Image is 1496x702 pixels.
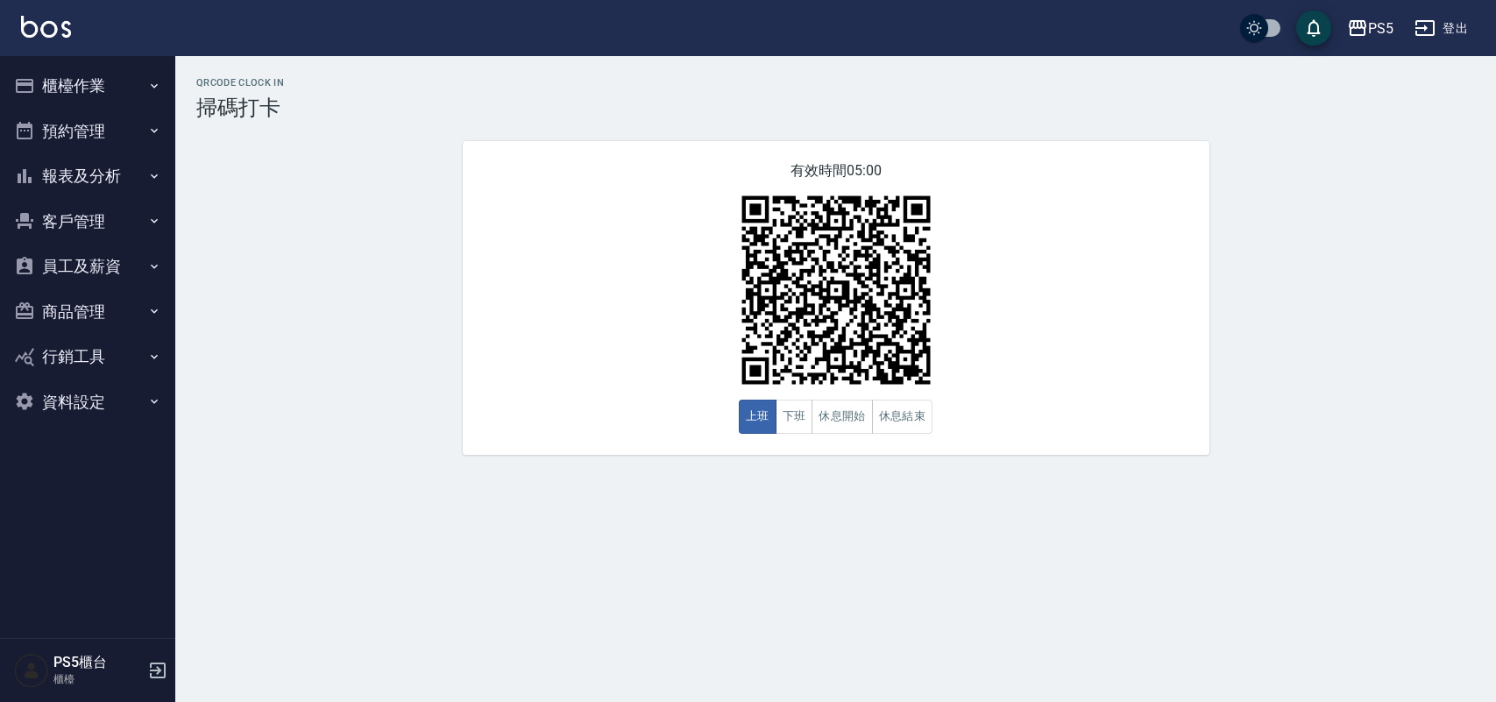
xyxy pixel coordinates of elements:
[872,400,933,434] button: 休息結束
[776,400,813,434] button: 下班
[7,153,168,199] button: 報表及分析
[463,141,1209,455] div: 有效時間 05:00
[14,653,49,688] img: Person
[7,109,168,154] button: 預約管理
[1340,11,1400,46] button: PS5
[7,334,168,379] button: 行銷工具
[812,400,873,434] button: 休息開始
[1368,18,1393,39] div: PS5
[7,63,168,109] button: 櫃檯作業
[53,671,143,687] p: 櫃檯
[1296,11,1331,46] button: save
[7,199,168,245] button: 客戶管理
[53,654,143,671] h5: PS5櫃台
[196,96,1475,120] h3: 掃碼打卡
[7,379,168,425] button: 資料設定
[1407,12,1475,45] button: 登出
[7,244,168,289] button: 員工及薪資
[739,400,776,434] button: 上班
[196,77,1475,89] h2: QRcode Clock In
[21,16,71,38] img: Logo
[7,289,168,335] button: 商品管理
